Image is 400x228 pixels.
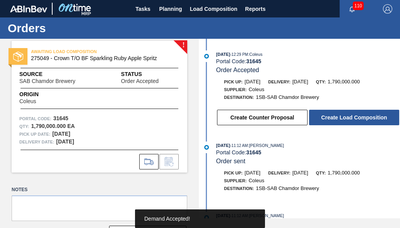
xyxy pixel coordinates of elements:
button: Create Counter Proposal [217,110,308,125]
span: 1,790,000.000 [328,170,360,176]
img: atual [204,54,209,59]
span: Tasks [135,4,152,14]
span: : [PERSON_NAME] [248,143,284,148]
span: [DATE] [292,170,308,176]
strong: 31645 [246,149,261,155]
span: Coleus [249,178,264,183]
span: 1SB-SAB Chamdor Brewery [256,94,319,100]
span: Order sent [216,158,246,164]
button: Create Load Composition [309,110,399,125]
span: Supplier: [224,87,247,92]
span: 1SB-SAB Chamdor Brewery [256,185,319,191]
span: Reports [245,4,266,14]
span: [DATE] [216,52,230,57]
span: Order Accepted [121,78,159,84]
span: AWAITING LOAD COMPOSITION [31,48,139,55]
strong: [DATE] [52,131,70,137]
strong: 31645 [246,58,261,64]
span: Qty: [316,171,326,175]
button: Notifications [340,3,364,14]
strong: [DATE] [56,138,74,145]
span: Supplier: [224,178,247,183]
span: Qty: [316,79,326,84]
img: Logout [383,4,392,14]
h1: Orders [8,24,145,33]
span: Planning [159,4,182,14]
span: - 12:29 PM [230,52,248,57]
img: TNhmsLtSVTkK8tSr43FrP2fwEKptu5GPRR3wAAAABJRU5ErkJggg== [10,5,47,12]
span: Destination: [224,95,254,100]
span: [DATE] [216,143,230,148]
span: : [PERSON_NAME] [248,213,284,218]
span: Origin [19,90,55,98]
span: Coleus [19,98,36,104]
span: Delivery: [268,171,290,175]
span: Order Accepted [216,67,259,73]
img: status [13,52,23,62]
span: - 11:12 AM [230,143,248,148]
span: 1,790,000.000 [328,79,360,85]
span: [DATE] [244,170,260,176]
span: 110 [353,2,364,10]
span: Coleus [249,86,264,92]
span: Qty : [19,123,29,130]
span: Load Composition [190,4,238,14]
span: Pick up: [224,79,243,84]
div: Inform order change [159,154,179,169]
span: Pick up: [224,171,243,175]
span: [DATE] [244,79,260,85]
span: Source [19,70,99,78]
span: Pick up Date: [19,130,50,138]
span: SAB Chamdor Brewery [19,78,75,84]
span: : Coleus [248,52,262,57]
span: [DATE] [292,79,308,85]
div: Portal Code: [216,149,400,155]
span: Destination: [224,186,254,191]
span: Delivery: [268,79,290,84]
span: Demand Accepted! [144,216,190,222]
img: atual [204,145,209,150]
span: 275049 - Crown T/O BF Sparkling Ruby Apple Spritz [31,55,171,61]
label: Notes [12,184,187,195]
span: Portal Code: [19,115,51,123]
strong: 1,790,000.000 EA [31,123,75,129]
span: Delivery Date: [19,138,54,146]
div: Portal Code: [216,58,400,64]
div: Go to Load Composition [139,154,159,169]
span: Status [121,70,179,78]
strong: 31645 [53,115,68,121]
